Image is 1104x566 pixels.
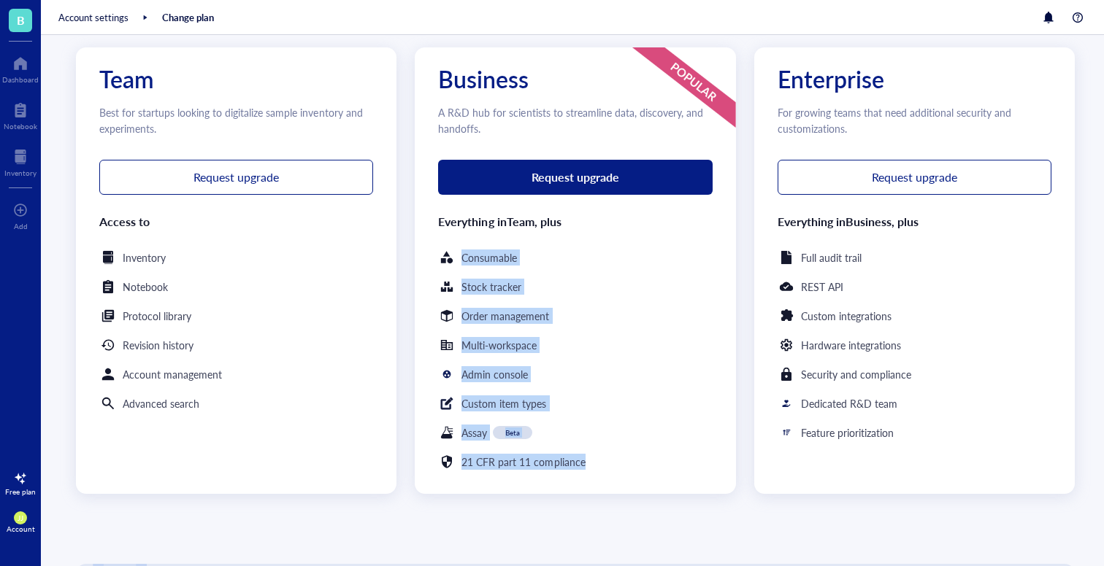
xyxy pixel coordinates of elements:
[872,171,957,184] span: Request upgrade
[461,424,487,441] div: Assay
[778,104,1051,136] div: For growing teams that need additional security and customizations.
[123,395,199,411] div: Advanced search
[461,337,537,353] div: Multi-workspace
[58,11,129,24] a: Account settings
[123,279,168,295] div: Notebook
[801,337,901,353] div: Hardware integrations
[461,249,517,265] div: Consumable
[778,212,1051,231] div: Everything in , plus
[99,160,373,195] button: Request upgrade
[778,71,1051,87] div: Enterprise
[7,524,35,533] div: Account
[99,212,373,231] div: Access to
[461,279,521,295] div: Stock tracker
[461,395,546,411] div: Custom item types
[123,308,191,324] div: Protocol library
[461,454,585,470] div: 21 CFR part 11 compliance
[778,160,1051,195] button: Request upgrade
[532,171,619,184] span: Request upgrade
[801,366,911,382] div: Security and compliance
[99,104,373,136] div: Best for startups looking to digitalize sample inventory and experiments.
[162,11,214,24] div: Change plan
[438,160,712,195] button: Request upgrade
[461,366,528,382] div: Admin console
[4,168,37,177] div: Inventory
[14,222,28,230] div: Add
[801,308,892,324] div: Custom integrations
[4,145,37,177] a: Inventory
[18,513,23,522] span: JJ
[438,212,712,231] div: Everything in , plus
[801,424,894,441] div: Feature prioritization
[507,213,534,230] b: Team
[123,337,193,353] div: Revision history
[5,487,36,496] div: Free plan
[4,122,37,131] div: Notebook
[123,366,222,382] div: Account management
[632,47,736,128] img: Popular banner
[801,395,897,411] div: Dedicated R&D team
[2,52,39,84] a: Dashboard
[461,308,549,324] div: Order management
[846,213,892,230] b: Business
[438,104,712,136] div: A R&D hub for scientists to streamline data, discovery, and handoffs.
[99,71,373,87] div: Team
[505,428,520,437] div: Beta
[801,249,862,265] div: Full audit trail
[193,171,279,184] span: Request upgrade
[438,71,712,87] div: Business
[17,11,25,29] span: B
[4,98,37,131] a: Notebook
[2,75,39,84] div: Dashboard
[801,279,843,295] div: REST API
[123,249,166,265] div: Inventory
